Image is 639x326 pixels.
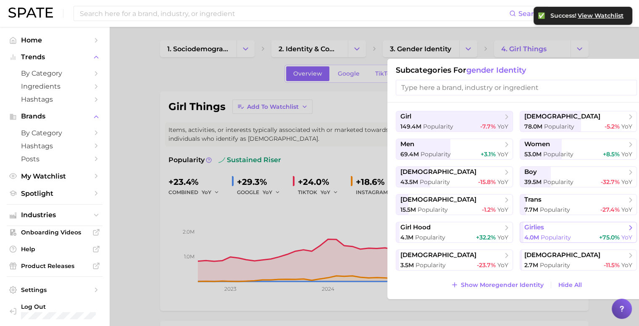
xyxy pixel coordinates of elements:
div: Success! [550,12,624,20]
input: Search here for a brand, industry, or ingredient [79,6,509,21]
a: Hashtags [7,139,103,152]
button: Brands [7,110,103,123]
button: [DEMOGRAPHIC_DATA]2.7m Popularity-11.5% YoY [520,250,637,271]
span: +75.0% [599,234,620,241]
span: women [524,140,550,148]
span: -23.7% [477,261,496,269]
span: -7.7% [480,123,496,130]
span: YoY [621,178,632,186]
span: YoY [497,261,508,269]
span: trans [524,196,542,204]
span: 7.7m [524,206,538,213]
a: Product Releases [7,260,103,272]
span: 69.4m [400,150,419,158]
span: men [400,140,414,148]
button: Show Moregender identity [449,279,546,291]
span: YoY [497,178,508,186]
span: Search [518,10,542,18]
span: 39.5m [524,178,542,186]
a: Help [7,243,103,255]
span: Brands [21,113,88,120]
span: Popularity [543,150,573,158]
span: Spotlight [21,189,88,197]
span: +32.2% [476,234,496,241]
span: YoY [621,150,632,158]
span: Trends [21,53,88,61]
span: YoY [621,123,632,130]
a: Hashtags [7,93,103,106]
span: YoY [497,206,508,213]
span: girl hood [400,223,431,231]
span: Popularity [418,206,448,213]
a: Onboarding Videos [7,226,103,239]
span: +3.1% [481,150,496,158]
span: 149.4m [400,123,421,130]
span: Popularity [420,178,450,186]
span: Popularity [540,261,570,269]
button: boy39.5m Popularity-32.7% YoY [520,166,637,187]
span: Posts [21,155,88,163]
span: +8.5% [603,150,620,158]
button: trans7.7m Popularity-27.4% YoY [520,194,637,215]
span: Home [21,36,88,44]
span: Popularity [421,150,451,158]
span: 4.1m [400,234,413,241]
a: Home [7,34,103,47]
span: [DEMOGRAPHIC_DATA] [400,251,476,259]
span: YoY [621,234,632,241]
span: Popularity [541,234,571,241]
span: Popularity [543,178,573,186]
button: girlies4.0m Popularity+75.0% YoY [520,222,637,243]
span: -11.5% [604,261,620,269]
span: Popularity [544,123,574,130]
a: Spotlight [7,187,103,200]
a: My Watchlist [7,170,103,183]
span: 78.0m [524,123,542,130]
span: -5.2% [605,123,620,130]
span: 15.5m [400,206,416,213]
span: -15.8% [478,178,496,186]
button: Trends [7,51,103,63]
a: Settings [7,284,103,296]
span: Show More gender identity [461,281,544,289]
span: -32.7% [601,178,620,186]
button: girl hood4.1m Popularity+32.2% YoY [396,222,513,243]
span: Ingredients [21,82,88,90]
span: by Category [21,69,88,77]
a: by Category [7,126,103,139]
a: by Category [7,67,103,80]
h1: Subcategories for [396,66,637,75]
span: girlies [524,223,544,231]
span: YoY [621,261,632,269]
input: Type here a brand, industry or ingredient [396,80,637,95]
span: Hide All [558,281,582,289]
span: View Watchlist [578,12,623,19]
span: Popularity [415,261,446,269]
span: Settings [21,286,88,294]
span: [DEMOGRAPHIC_DATA] [524,251,600,259]
span: 2.7m [524,261,538,269]
button: Hide All [556,279,584,291]
button: girl149.4m Popularity-7.7% YoY [396,111,513,132]
a: Log out. Currently logged in with e-mail pquiroz@maryruths.com. [7,300,103,322]
span: Hashtags [21,95,88,103]
span: -27.4% [600,206,620,213]
span: Hashtags [21,142,88,150]
span: Product Releases [21,262,88,270]
span: [DEMOGRAPHIC_DATA] [400,196,476,204]
span: YoY [497,234,508,241]
a: Ingredients [7,80,103,93]
span: Popularity [415,234,445,241]
span: 3.5m [400,261,414,269]
span: [DEMOGRAPHIC_DATA] [400,168,476,176]
span: 4.0m [524,234,539,241]
button: Industries [7,209,103,221]
span: Help [21,245,88,253]
span: Popularity [540,206,570,213]
button: men69.4m Popularity+3.1% YoY [396,139,513,160]
span: YoY [621,206,632,213]
span: [DEMOGRAPHIC_DATA] [524,113,600,121]
button: [DEMOGRAPHIC_DATA]3.5m Popularity-23.7% YoY [396,250,513,271]
span: by Category [21,129,88,137]
span: 43.5m [400,178,418,186]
